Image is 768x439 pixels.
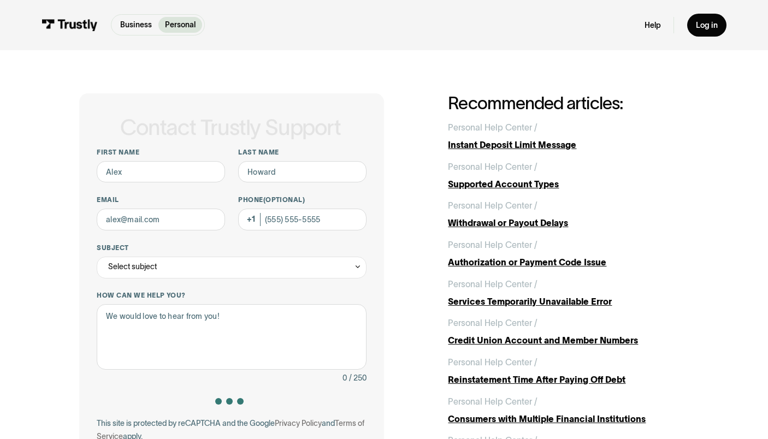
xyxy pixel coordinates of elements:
[448,239,688,269] a: Personal Help Center /Authorization or Payment Code Issue
[448,373,688,387] div: Reinstatement Time After Paying Off Debt
[275,419,322,428] a: Privacy Policy
[238,195,367,204] label: Phone
[263,196,305,203] span: (Optional)
[42,19,98,31] img: Trustly Logo
[645,20,661,30] a: Help
[448,278,688,309] a: Personal Help Center /Services Temporarily Unavailable Error
[94,116,367,140] h1: Contact Trustly Support
[448,161,537,174] div: Personal Help Center /
[696,20,718,30] div: Log in
[448,317,537,330] div: Personal Help Center /
[97,244,367,252] label: Subject
[448,278,537,291] div: Personal Help Center /
[97,209,225,230] input: alex@mail.com
[448,178,688,191] div: Supported Account Types
[97,291,367,300] label: How can we help you?
[448,356,537,369] div: Personal Help Center /
[448,239,537,252] div: Personal Help Center /
[448,199,537,212] div: Personal Help Center /
[114,17,158,33] a: Business
[108,260,157,274] div: Select subject
[448,93,688,112] h2: Recommended articles:
[97,148,225,157] label: First name
[349,372,367,385] div: / 250
[448,334,688,347] div: Credit Union Account and Member Numbers
[238,209,367,230] input: (555) 555-5555
[448,161,688,191] a: Personal Help Center /Supported Account Types
[165,19,196,31] p: Personal
[448,395,688,426] a: Personal Help Center /Consumers with Multiple Financial Institutions
[238,161,367,183] input: Howard
[448,395,537,408] div: Personal Help Center /
[448,121,537,134] div: Personal Help Center /
[448,121,688,152] a: Personal Help Center /Instant Deposit Limit Message
[448,217,688,230] div: Withdrawal or Payout Delays
[448,199,688,230] a: Personal Help Center /Withdrawal or Payout Delays
[448,139,688,152] div: Instant Deposit Limit Message
[158,17,202,33] a: Personal
[448,356,688,387] a: Personal Help Center /Reinstatement Time After Paying Off Debt
[687,14,726,37] a: Log in
[448,295,688,309] div: Services Temporarily Unavailable Error
[238,148,367,157] label: Last name
[97,161,225,183] input: Alex
[448,256,688,269] div: Authorization or Payment Code Issue
[342,372,347,385] div: 0
[448,413,688,426] div: Consumers with Multiple Financial Institutions
[120,19,152,31] p: Business
[97,195,225,204] label: Email
[448,317,688,347] a: Personal Help Center /Credit Union Account and Member Numbers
